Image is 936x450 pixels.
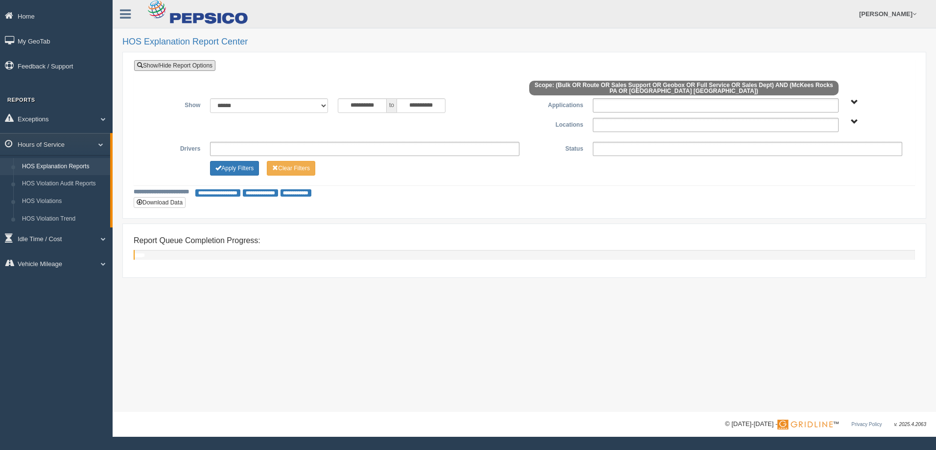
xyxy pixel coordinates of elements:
a: HOS Violations [18,193,110,210]
button: Change Filter Options [267,161,315,176]
label: Show [141,98,205,110]
label: Drivers [141,142,205,154]
img: Gridline [777,420,833,429]
h2: HOS Explanation Report Center [122,37,926,47]
a: HOS Violation Trend [18,210,110,228]
span: Scope: (Bulk OR Route OR Sales Support OR Geobox OR Full Service OR Sales Dept) AND (McKees Rocks... [529,81,839,95]
button: Download Data [134,197,186,208]
div: © [DATE]-[DATE] - ™ [725,419,926,429]
span: to [387,98,397,113]
a: HOS Explanation Reports [18,158,110,176]
label: Applications [524,98,588,110]
label: Locations [524,118,588,130]
a: Show/Hide Report Options [134,60,215,71]
a: HOS Violation Audit Reports [18,175,110,193]
button: Change Filter Options [210,161,259,176]
label: Status [524,142,588,154]
a: Privacy Policy [851,422,882,427]
span: v. 2025.4.2063 [894,422,926,427]
h4: Report Queue Completion Progress: [134,236,915,245]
